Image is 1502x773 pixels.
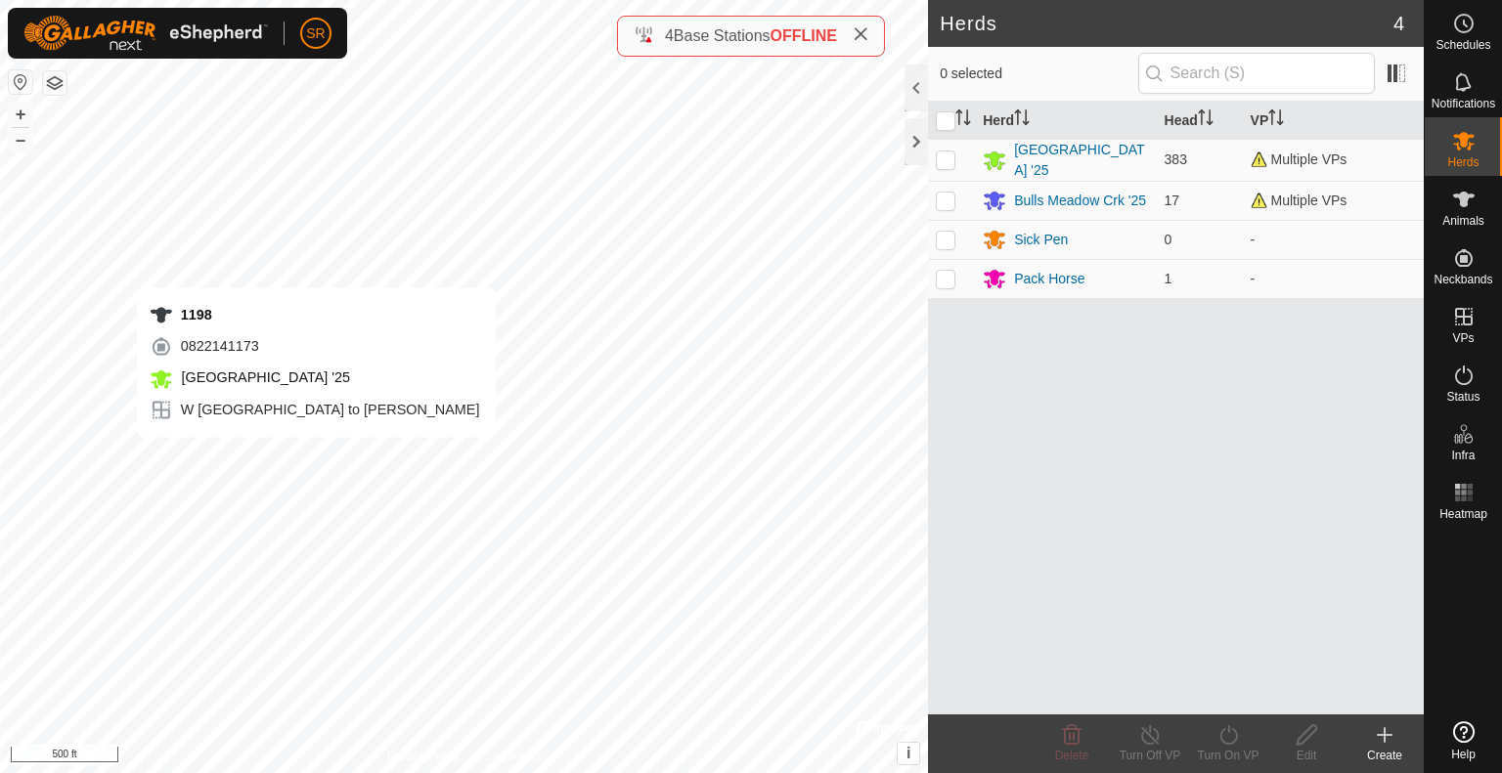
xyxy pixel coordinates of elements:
[1111,747,1189,764] div: Turn Off VP
[9,70,32,94] button: Reset Map
[771,27,837,44] span: OFFLINE
[1138,53,1375,94] input: Search (S)
[1251,151,1347,167] span: Multiple VPs
[1346,747,1424,764] div: Create
[1189,747,1267,764] div: Turn On VP
[23,16,268,51] img: Gallagher Logo
[975,102,1156,140] th: Herd
[1055,749,1089,762] span: Delete
[1157,102,1243,140] th: Head
[1014,191,1146,211] div: Bulls Meadow Crk '25
[1165,151,1187,167] span: 383
[1452,332,1474,344] span: VPs
[483,748,541,765] a: Contact Us
[306,23,325,44] span: SR
[674,27,771,44] span: Base Stations
[665,27,674,44] span: 4
[1434,274,1492,285] span: Neckbands
[940,12,1393,35] h2: Herds
[9,103,32,126] button: +
[1014,112,1030,128] p-sorticon: Activate to sort
[1165,193,1180,208] span: 17
[1165,232,1172,247] span: 0
[9,128,32,151] button: –
[387,748,461,765] a: Privacy Policy
[940,64,1137,84] span: 0 selected
[1425,713,1502,768] a: Help
[1165,271,1172,286] span: 1
[898,743,919,764] button: i
[1451,749,1476,760] span: Help
[1451,450,1475,461] span: Infra
[1446,391,1480,403] span: Status
[1014,140,1148,181] div: [GEOGRAPHIC_DATA] '25
[43,71,66,95] button: Map Layers
[1447,156,1479,168] span: Herds
[1243,259,1424,298] td: -
[150,399,480,422] div: W [GEOGRAPHIC_DATA] to [PERSON_NAME]
[177,369,350,385] span: [GEOGRAPHIC_DATA] '25
[150,334,480,358] div: 0822141173
[906,745,910,761] span: i
[1243,102,1424,140] th: VP
[1251,193,1347,208] span: Multiple VPs
[1268,112,1284,128] p-sorticon: Activate to sort
[1014,230,1068,250] div: Sick Pen
[1014,269,1084,289] div: Pack Horse
[1267,747,1346,764] div: Edit
[1439,508,1487,520] span: Heatmap
[1198,112,1214,128] p-sorticon: Activate to sort
[1432,98,1495,109] span: Notifications
[1442,215,1484,227] span: Animals
[1393,9,1404,38] span: 4
[955,112,971,128] p-sorticon: Activate to sort
[1436,39,1490,51] span: Schedules
[1243,220,1424,259] td: -
[150,303,480,326] div: 1198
